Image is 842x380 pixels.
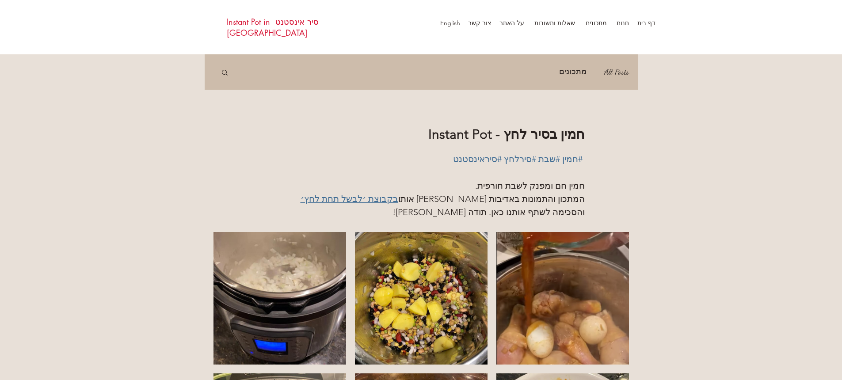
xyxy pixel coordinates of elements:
p: שאלות ותשובות [530,16,579,30]
a: דף בית [633,16,660,30]
a: סיר אינסטנט Instant Pot in [GEOGRAPHIC_DATA] [227,16,319,38]
a: מתכונים [579,16,611,30]
p: על האתר [495,16,529,30]
a: שאלות ותשובות [529,16,579,30]
h1: חמין בסיר לחץ - Instant Pot [258,125,585,144]
a: מתכונים [559,65,587,79]
a: חנות [611,16,633,30]
a: על האתר [495,16,529,30]
a: צור קשר [465,16,495,30]
nav: אתר [430,16,660,30]
a: English [436,16,465,30]
nav: בלוג [238,54,630,90]
span: חמין חם ומפנק לשבת חורפית. [475,180,585,191]
p: חנות [612,16,633,30]
a: #חמין [562,154,583,164]
a: All Posts [604,65,629,79]
span: המתכון והתמונות באדיבות [PERSON_NAME] אותו [398,194,585,204]
div: חיפוש [221,68,229,76]
a: #סיראינסטנט [453,154,502,164]
a: #שבת [538,154,560,164]
a: בקבוצת ׳לבשל תחת לחץ׳ [301,194,398,204]
a: #סירלחץ [504,154,536,164]
span: והסכימה לשתף אותנו כאן. תודה [PERSON_NAME]! [392,207,585,217]
p: צור קשר [464,16,495,30]
p: מתכונים [581,16,611,30]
